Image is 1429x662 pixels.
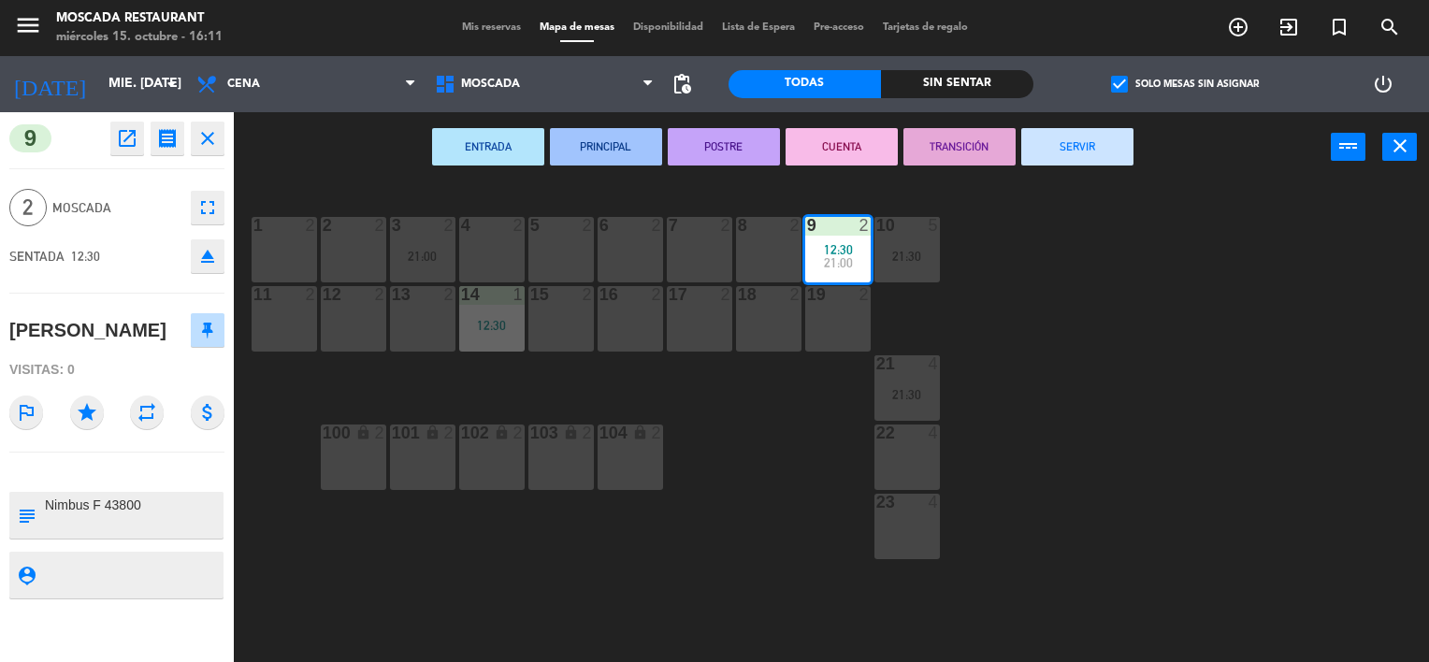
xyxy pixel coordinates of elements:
[9,124,51,152] span: 9
[859,286,870,303] div: 2
[253,286,254,303] div: 11
[196,245,219,267] i: eject
[512,286,524,303] div: 1
[530,286,531,303] div: 15
[1372,73,1394,95] i: power_settings_new
[461,78,520,91] span: Moscada
[1378,16,1401,38] i: search
[632,425,648,440] i: lock
[305,217,316,234] div: 2
[789,286,801,303] div: 2
[876,355,877,372] div: 21
[874,250,940,263] div: 21:30
[928,425,939,441] div: 4
[323,217,324,234] div: 2
[374,286,385,303] div: 2
[374,425,385,441] div: 2
[56,9,223,28] div: Moscada Restaurant
[1021,128,1133,165] button: SERVIR
[738,217,739,234] div: 8
[807,286,808,303] div: 19
[582,425,593,441] div: 2
[512,425,524,441] div: 2
[9,353,224,386] div: Visitas: 0
[323,425,324,441] div: 100
[253,217,254,234] div: 1
[713,22,804,33] span: Lista de Espera
[824,242,853,257] span: 12:30
[191,396,224,429] i: attach_money
[9,249,65,264] span: SENTADA
[651,217,662,234] div: 2
[160,73,182,95] i: arrow_drop_down
[599,425,600,441] div: 104
[14,11,42,39] i: menu
[392,217,393,234] div: 3
[227,78,260,91] span: Cena
[425,425,440,440] i: lock
[70,396,104,429] i: star
[196,196,219,219] i: fullscreen
[56,28,223,47] div: miércoles 15. octubre - 16:11
[671,73,693,95] span: pending_actions
[859,217,870,234] div: 2
[530,425,531,441] div: 103
[390,250,455,263] div: 21:00
[824,255,853,270] span: 21:00
[52,197,181,219] span: Moscada
[494,425,510,440] i: lock
[903,128,1016,165] button: TRANSICIÓN
[374,217,385,234] div: 2
[355,425,371,440] i: lock
[1382,133,1417,161] button: close
[305,286,316,303] div: 2
[191,191,224,224] button: fullscreen
[9,396,43,429] i: outlined_flag
[928,355,939,372] div: 4
[512,217,524,234] div: 2
[323,286,324,303] div: 12
[453,22,530,33] span: Mis reservas
[928,494,939,511] div: 4
[874,388,940,401] div: 21:30
[151,122,184,155] button: receipt
[14,11,42,46] button: menu
[116,127,138,150] i: open_in_new
[461,286,462,303] div: 14
[582,286,593,303] div: 2
[928,217,939,234] div: 5
[599,217,600,234] div: 6
[1277,16,1300,38] i: exit_to_app
[876,425,877,441] div: 22
[110,122,144,155] button: open_in_new
[729,70,881,98] div: Todas
[876,494,877,511] div: 23
[392,286,393,303] div: 13
[156,127,179,150] i: receipt
[9,315,166,346] div: [PERSON_NAME]
[16,565,36,585] i: person_pin
[804,22,873,33] span: Pre-acceso
[651,286,662,303] div: 2
[530,217,531,234] div: 5
[191,122,224,155] button: close
[461,217,462,234] div: 4
[1111,76,1128,93] span: check_box
[443,425,455,441] div: 2
[1328,16,1350,38] i: turned_in_not
[196,127,219,150] i: close
[873,22,977,33] span: Tarjetas de regalo
[876,217,877,234] div: 10
[786,128,898,165] button: CUENTA
[550,128,662,165] button: PRINCIPAL
[720,286,731,303] div: 2
[624,22,713,33] span: Disponibilidad
[191,239,224,273] button: eject
[582,217,593,234] div: 2
[1331,133,1365,161] button: power_input
[1111,76,1259,93] label: Solo mesas sin asignar
[71,249,100,264] span: 12:30
[432,128,544,165] button: ENTRADA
